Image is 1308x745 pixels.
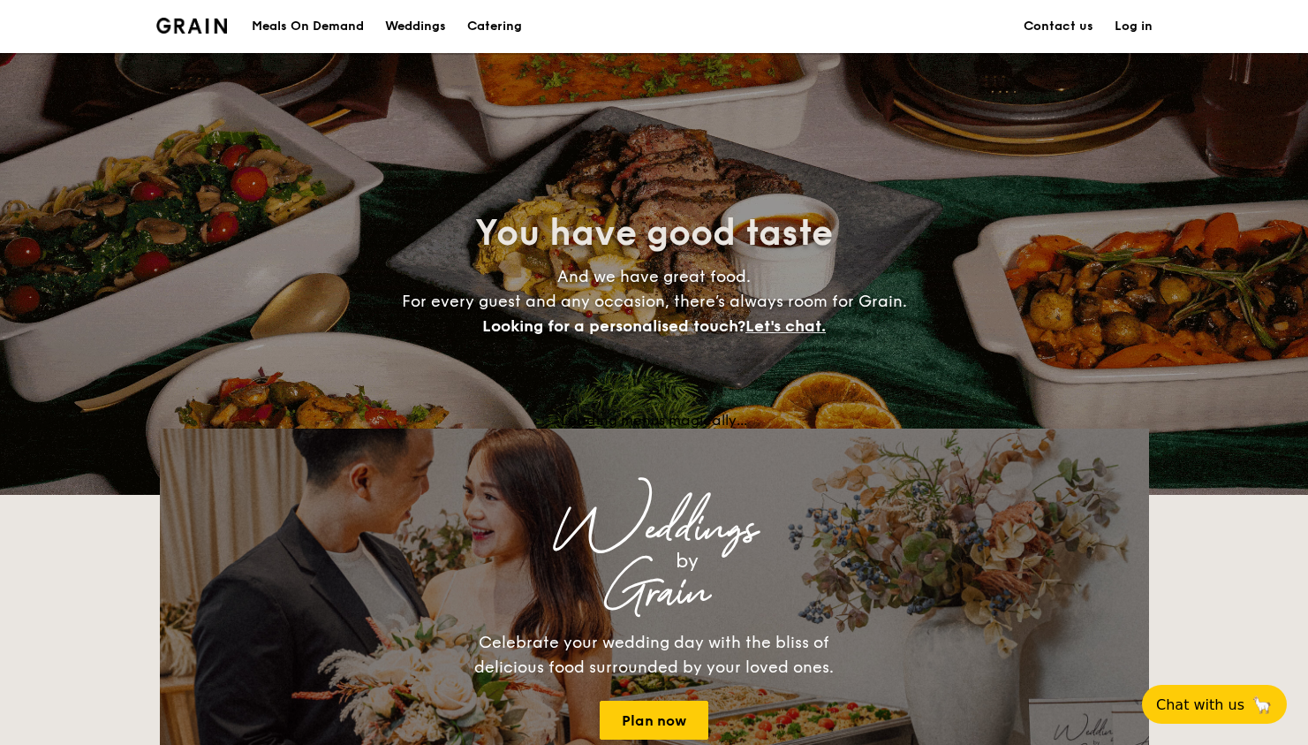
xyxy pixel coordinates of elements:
[1156,696,1244,713] span: Chat with us
[745,316,826,336] span: Let's chat.
[315,577,994,609] div: Grain
[315,513,994,545] div: Weddings
[156,18,228,34] img: Grain
[456,630,853,680] div: Celebrate your wedding day with the bliss of delicious food surrounded by your loved ones.
[1142,685,1287,724] button: Chat with us🦙
[1251,695,1273,715] span: 🦙
[600,701,708,740] a: Plan now
[156,18,228,34] a: Logotype
[160,412,1149,429] div: Loading menus magically...
[381,545,994,577] div: by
